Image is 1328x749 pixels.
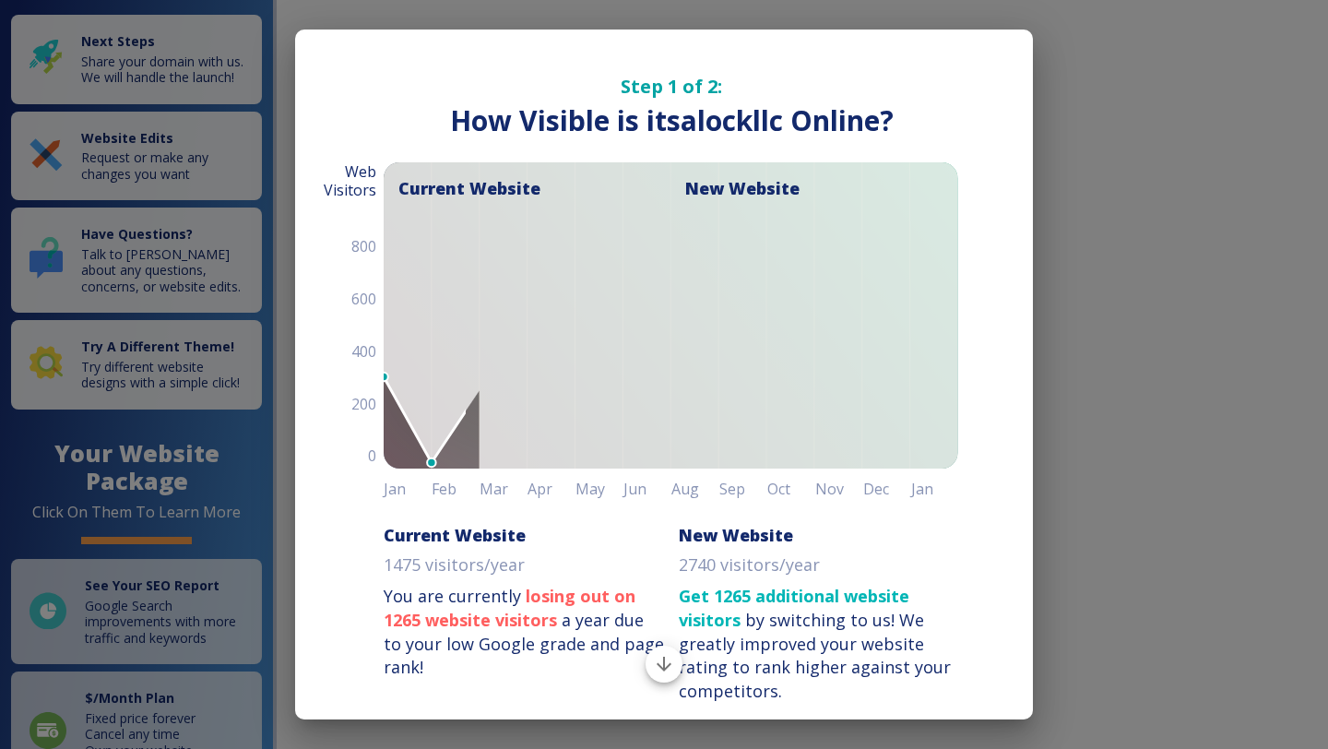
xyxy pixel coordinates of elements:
h6: May [575,476,623,502]
p: 1475 visitors/year [384,553,525,577]
p: by switching to us! [679,585,959,704]
p: 2740 visitors/year [679,553,820,577]
div: We greatly improved your website rating to rank higher against your competitors. [679,609,951,702]
h6: Feb [432,476,480,502]
h6: Jan [911,476,959,502]
strong: Get 1265 additional website visitors [679,585,909,631]
strong: losing out on 1265 website visitors [384,585,635,631]
h6: Sep [719,476,767,502]
h6: Aug [671,476,719,502]
h6: Oct [767,476,815,502]
p: You are currently a year due to your low Google grade and page rank! [384,585,664,680]
h6: Jun [623,476,671,502]
h6: Current Website [384,524,526,546]
h6: Jan [384,476,432,502]
h6: Mar [480,476,528,502]
h6: Apr [528,476,575,502]
h6: Nov [815,476,863,502]
button: Scroll to bottom [646,646,682,683]
h6: Dec [863,476,911,502]
h6: New Website [679,524,793,546]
